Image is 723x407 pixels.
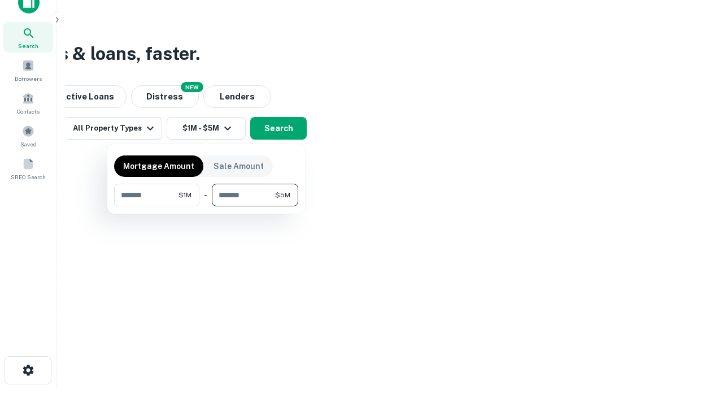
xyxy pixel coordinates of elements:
[275,190,290,200] span: $5M
[178,190,191,200] span: $1M
[214,160,264,172] p: Sale Amount
[123,160,194,172] p: Mortgage Amount
[204,184,207,206] div: -
[667,317,723,371] iframe: Chat Widget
